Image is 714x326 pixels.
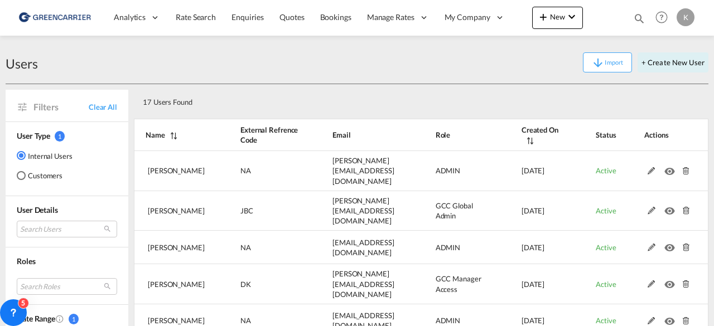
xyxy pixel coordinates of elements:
[17,170,73,181] md-radio-button: Customers
[213,231,305,264] td: NA
[522,166,544,175] span: [DATE]
[436,243,461,252] span: ADMIN
[596,316,616,325] span: Active
[522,206,544,215] span: [DATE]
[17,150,73,161] md-radio-button: Internal Users
[305,264,408,304] td: fredrik.fagerman@greencarrier.com
[138,89,648,111] div: 17 Users Found
[240,243,251,252] span: NA
[320,12,351,22] span: Bookings
[408,151,494,191] td: ADMIN
[583,52,632,72] button: icon-arrow-downImport
[148,206,205,215] span: [PERSON_NAME]
[148,280,205,289] span: [PERSON_NAME]
[367,12,414,23] span: Manage Rates
[134,264,213,304] td: Fredrik Fagerman
[69,314,79,324] span: 1
[17,205,58,215] span: User Details
[17,5,92,30] img: b0b18ec08afe11efb1d4932555f5f09d.png
[596,166,616,175] span: Active
[408,264,494,304] td: GCC Manager Access
[55,314,64,323] md-icon: Created On
[213,264,305,304] td: DK
[408,191,494,231] td: GCC Global Admin
[148,166,205,175] span: [PERSON_NAME]
[494,151,568,191] td: 2025-08-08
[240,280,251,289] span: DK
[633,12,645,25] md-icon: icon-magnify
[522,316,544,325] span: [DATE]
[408,119,494,151] th: Role
[494,119,568,151] th: Created On
[664,164,679,172] md-icon: icon-eye
[17,314,55,323] span: Date Range
[596,243,616,252] span: Active
[677,8,694,26] div: K
[596,206,616,215] span: Active
[664,278,679,285] md-icon: icon-eye
[213,151,305,191] td: NA
[638,52,708,72] button: + Create New User
[522,243,544,252] span: [DATE]
[591,56,605,70] md-icon: icon-arrow-down
[33,101,89,113] span: Filters
[633,12,645,29] div: icon-magnify
[89,102,117,112] span: Clear All
[240,166,251,175] span: NA
[494,231,568,264] td: 2025-07-01
[176,12,216,22] span: Rate Search
[6,55,38,72] div: Users
[596,280,616,289] span: Active
[231,12,264,22] span: Enquiries
[213,191,305,231] td: JBC
[148,243,205,252] span: [PERSON_NAME]
[436,201,473,220] span: GCC Global Admin
[664,314,679,322] md-icon: icon-eye
[305,119,408,151] th: Email
[213,119,305,151] th: External Refrence Code
[55,131,65,142] span: 1
[134,151,213,191] td: Tamizh Selvi
[305,191,408,231] td: julius.brodbak.casparij@greencarrier.com
[134,119,213,151] th: Name
[134,231,213,264] td: Dinesh Kumar
[494,264,568,304] td: 2025-06-24
[436,166,461,175] span: ADMIN
[148,316,205,325] span: [PERSON_NAME]
[436,316,461,325] span: ADMIN
[332,156,394,185] span: [PERSON_NAME][EMAIL_ADDRESS][DOMAIN_NAME]
[652,8,671,27] span: Help
[652,8,677,28] div: Help
[436,274,481,293] span: GCC Manager Access
[240,316,251,325] span: NA
[664,204,679,212] md-icon: icon-eye
[134,191,213,231] td: Julius Brødbæk Casparij
[568,119,616,151] th: Status
[332,196,394,225] span: [PERSON_NAME][EMAIL_ADDRESS][DOMAIN_NAME]
[114,12,146,23] span: Analytics
[445,12,490,23] span: My Company
[537,10,550,23] md-icon: icon-plus 400-fg
[305,151,408,191] td: tamizhselvi@freightify.in
[17,131,50,140] span: User Type
[664,241,679,249] md-icon: icon-eye
[408,231,494,264] td: ADMIN
[279,12,304,22] span: Quotes
[240,206,253,215] span: JBC
[332,269,394,298] span: [PERSON_NAME][EMAIL_ADDRESS][DOMAIN_NAME]
[532,7,583,29] button: icon-plus 400-fgNewicon-chevron-down
[565,10,578,23] md-icon: icon-chevron-down
[332,238,394,257] span: [EMAIL_ADDRESS][DOMAIN_NAME]
[537,12,578,21] span: New
[616,119,708,151] th: Actions
[17,256,36,266] span: Roles
[305,231,408,264] td: dinesh.kumar@freightify.com
[494,191,568,231] td: 2025-07-17
[522,280,544,289] span: [DATE]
